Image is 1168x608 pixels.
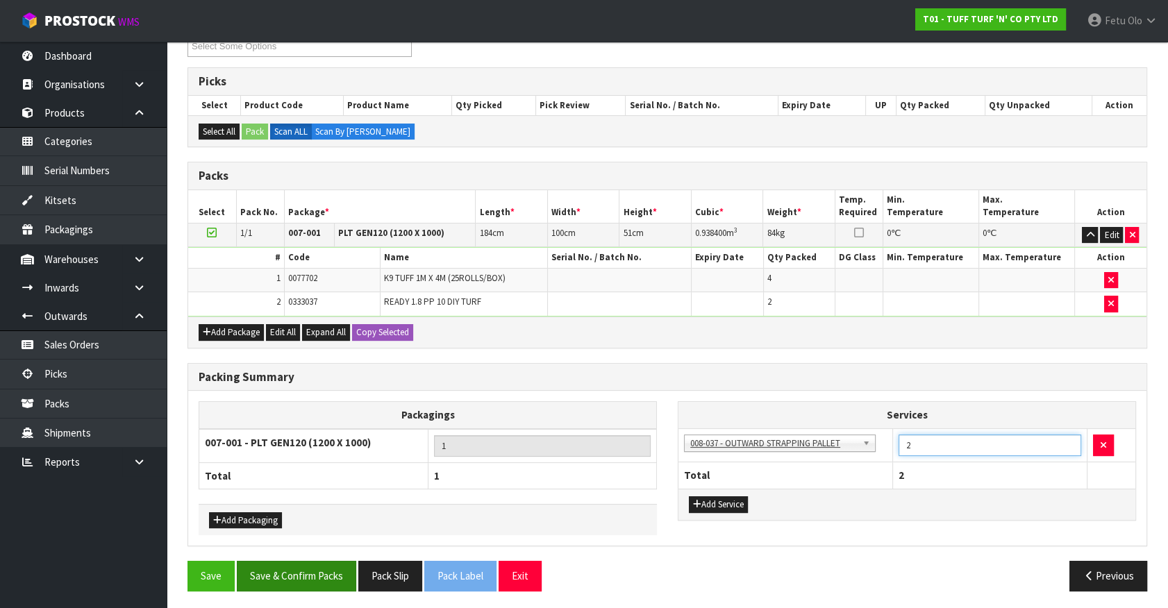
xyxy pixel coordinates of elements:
[276,296,281,307] span: 2
[380,248,548,268] th: Name
[734,226,737,235] sup: 3
[899,468,904,482] span: 2
[311,124,415,140] label: Scan By [PERSON_NAME]
[536,96,626,115] th: Pick Review
[187,6,1147,601] span: Pack
[288,296,317,307] span: 0333037
[978,190,1074,223] th: Max. Temperature
[499,561,542,591] button: Exit
[883,190,978,223] th: Min. Temperature
[763,223,835,247] td: kg
[358,561,422,591] button: Pack Slip
[1075,248,1147,268] th: Action
[479,227,492,239] span: 184
[985,96,1092,115] th: Qty Unpacked
[979,248,1075,268] th: Max. Temperature
[187,561,235,591] button: Save
[384,296,481,307] span: READY 1.8 PP 10 DIY TURF
[835,248,883,268] th: DG Class
[866,96,896,115] th: UP
[288,227,321,239] strong: 007-001
[767,227,775,239] span: 84
[338,227,444,239] strong: PLT GEN120 (1200 X 1000)
[887,227,891,239] span: 0
[1100,227,1123,244] button: Edit
[199,124,240,140] button: Select All
[767,272,771,284] span: 4
[237,561,356,591] button: Save & Confirm Packs
[551,227,564,239] span: 100
[678,402,1135,428] th: Services
[678,462,893,489] th: Total
[896,96,985,115] th: Qty Packed
[695,227,726,239] span: 0.938400
[188,248,284,268] th: #
[548,248,692,268] th: Serial No. / Batch No.
[352,324,413,341] button: Copy Selected
[21,12,38,29] img: cube-alt.png
[915,8,1066,31] a: T01 - TUFF TURF 'N' CO PTY LTD
[767,296,771,307] span: 2
[205,436,371,449] strong: 007-001 - PLT GEN120 (1200 X 1000)
[691,190,763,223] th: Cubic
[476,223,548,247] td: cm
[547,223,619,247] td: cm
[188,96,241,115] th: Select
[451,96,535,115] th: Qty Picked
[619,190,692,223] th: Height
[476,190,548,223] th: Length
[691,223,763,247] td: m
[44,12,115,30] span: ProStock
[623,227,631,239] span: 51
[1069,561,1147,591] button: Previous
[302,324,350,341] button: Expand All
[1074,190,1146,223] th: Action
[199,402,657,429] th: Packagings
[236,190,284,223] th: Pack No.
[118,15,140,28] small: WMS
[241,96,344,115] th: Product Code
[199,324,264,341] button: Add Package
[188,190,236,223] th: Select
[270,124,312,140] label: Scan ALL
[343,96,451,115] th: Product Name
[266,324,300,341] button: Edit All
[1128,14,1142,27] span: Olo
[763,248,835,268] th: Qty Packed
[384,272,506,284] span: K9 TUFF 1M X 4M (25ROLLS/BOX)
[288,272,317,284] span: 0077702
[199,462,428,489] th: Total
[778,96,866,115] th: Expiry Date
[692,248,764,268] th: Expiry Date
[284,190,476,223] th: Package
[923,13,1058,25] strong: T01 - TUFF TURF 'N' CO PTY LTD
[424,561,497,591] button: Pack Label
[978,223,1074,247] td: ℃
[284,248,380,268] th: Code
[1092,96,1146,115] th: Action
[276,272,281,284] span: 1
[240,227,252,239] span: 1/1
[199,75,1136,88] h3: Picks
[242,124,268,140] button: Pack
[306,326,346,338] span: Expand All
[209,512,282,529] button: Add Packaging
[690,435,857,452] span: 008-037 - OUTWARD STRAPPING PALLET
[626,96,778,115] th: Serial No. / Batch No.
[1105,14,1126,27] span: Fetu
[434,469,440,482] span: 1
[763,190,835,223] th: Weight
[835,190,883,223] th: Temp. Required
[547,190,619,223] th: Width
[983,227,987,239] span: 0
[199,169,1136,183] h3: Packs
[883,223,978,247] td: ℃
[619,223,692,247] td: cm
[689,496,748,513] button: Add Service
[883,248,979,268] th: Min. Temperature
[199,371,1136,384] h3: Packing Summary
